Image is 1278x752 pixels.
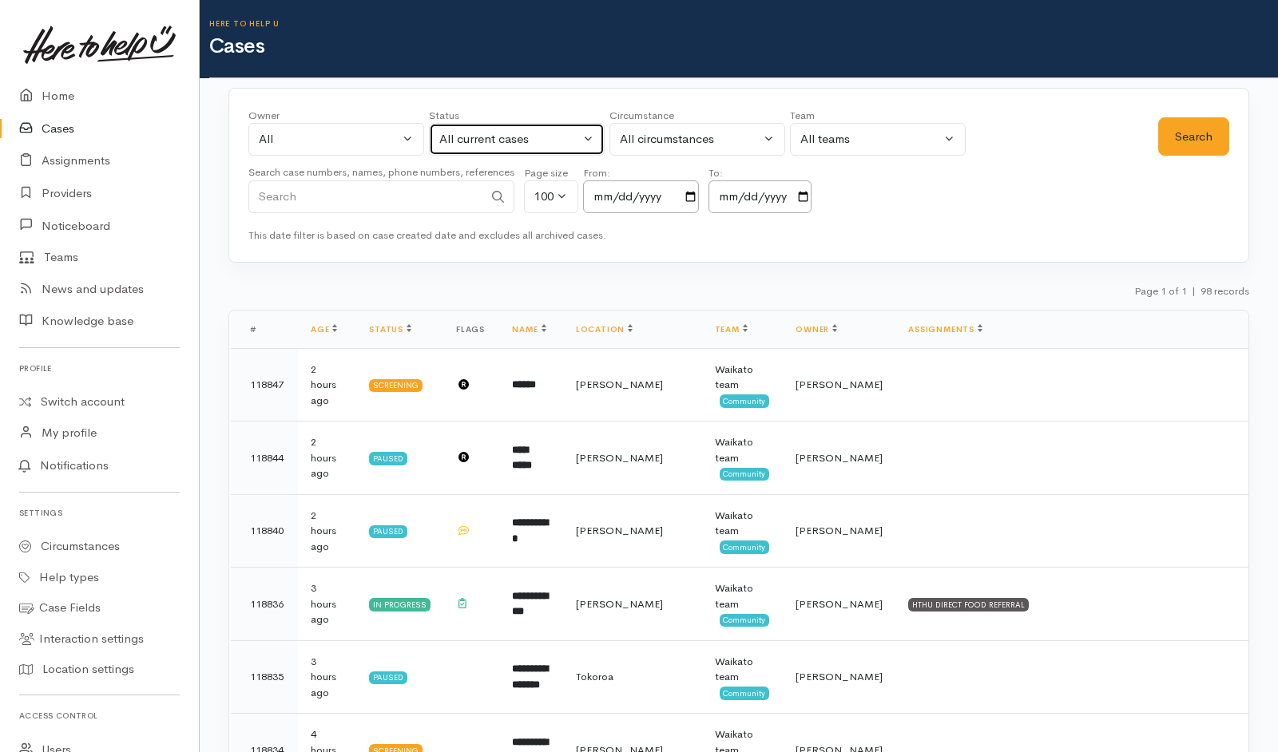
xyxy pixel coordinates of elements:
span: [PERSON_NAME] [796,597,883,611]
a: Owner [796,324,837,334]
div: This date filter is based on case created date and excludes all archived cases. [248,228,1229,243]
div: Owner [248,108,424,124]
h6: Profile [19,358,180,379]
span: Community [720,614,770,627]
th: Flags [443,311,499,349]
td: 2 hours ago [298,422,356,495]
span: Community [720,468,770,481]
span: [PERSON_NAME] [576,378,663,391]
a: Assignments [908,324,982,334]
div: Paused [369,525,407,538]
div: Waikato team [715,508,771,539]
span: [PERSON_NAME] [796,378,883,391]
input: Search [248,180,483,213]
span: [PERSON_NAME] [576,451,663,465]
h6: Access control [19,705,180,726]
span: [PERSON_NAME] [796,524,883,537]
div: HTHU DIRECT FOOD REFERRAL [908,598,1029,611]
span: Community [720,540,770,553]
span: [PERSON_NAME] [796,451,883,465]
span: Community [720,394,770,407]
div: From: [583,165,699,181]
td: 118847 [231,348,298,422]
button: All current cases [429,123,605,156]
td: 3 hours ago [298,568,356,641]
button: All teams [790,123,966,156]
td: 118840 [231,494,298,568]
div: Team [790,108,966,124]
span: | [1192,284,1196,298]
td: 118836 [231,568,298,641]
div: Waikato team [715,654,771,685]
div: To: [708,165,812,181]
a: Age [311,324,337,334]
h1: Cases [209,35,1278,58]
button: All circumstances [609,123,785,156]
span: [PERSON_NAME] [576,597,663,611]
th: # [231,311,298,349]
a: Team [715,324,748,334]
a: Status [369,324,411,334]
button: 100 [524,180,578,213]
div: All teams [800,130,941,148]
div: 100 [534,188,554,206]
div: All [259,130,399,148]
a: Location [576,324,633,334]
div: Status [429,108,605,124]
small: Page 1 of 1 98 records [1134,284,1249,298]
div: Circumstance [609,108,785,124]
span: [PERSON_NAME] [796,670,883,683]
td: 2 hours ago [298,348,356,422]
h6: Settings [19,502,180,524]
span: [PERSON_NAME] [576,524,663,537]
div: All circumstances [620,130,760,148]
td: 3 hours ago [298,640,356,714]
td: 118844 [231,422,298,495]
span: Community [720,687,770,699]
div: Page size [524,165,578,181]
td: 2 hours ago [298,494,356,568]
small: Search case numbers, names, phone numbers, references [248,165,514,179]
div: Screening [369,379,423,392]
button: Search [1158,117,1229,156]
div: Paused [369,452,407,465]
div: Paused [369,671,407,684]
a: Name [512,324,546,334]
button: All [248,123,424,156]
h6: Here to help u [209,19,1278,28]
div: Waikato team [715,434,771,465]
div: Waikato team [715,580,771,611]
div: All current cases [439,130,580,148]
div: Waikato team [715,362,771,393]
span: Tokoroa [576,670,613,683]
div: In progress [369,598,431,611]
td: 118835 [231,640,298,714]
